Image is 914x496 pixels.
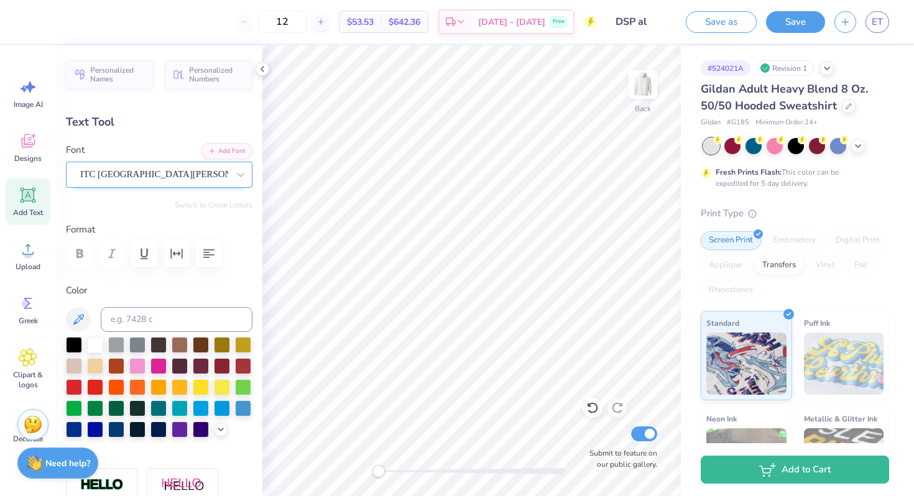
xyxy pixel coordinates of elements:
[706,428,787,490] img: Neon Ink
[701,256,750,275] div: Applique
[686,11,757,33] button: Save as
[701,456,889,484] button: Add to Cart
[701,231,761,250] div: Screen Print
[846,256,875,275] div: Foil
[606,9,667,34] input: Untitled Design
[706,316,739,329] span: Standard
[66,114,252,131] div: Text Tool
[757,60,814,76] div: Revision 1
[175,200,252,210] button: Switch to Greek Letters
[389,16,420,29] span: $642.36
[347,16,374,29] span: $53.53
[701,81,868,113] span: Gildan Adult Heavy Blend 8 Oz. 50/50 Hooded Sweatshirt
[804,428,884,490] img: Metallic & Glitter Ink
[7,370,48,390] span: Clipart & logos
[101,307,252,332] input: e.g. 7428 c
[66,283,252,298] label: Color
[16,262,40,272] span: Upload
[66,223,252,237] label: Format
[866,11,889,33] a: ET
[716,167,869,189] div: This color can be expedited for 5 day delivery.
[66,143,85,157] label: Font
[872,15,883,29] span: ET
[701,281,761,300] div: Rhinestones
[755,117,818,128] span: Minimum Order: 24 +
[804,412,877,425] span: Metallic & Glitter Ink
[808,256,842,275] div: Vinyl
[701,60,750,76] div: # 524021A
[372,465,385,477] div: Accessibility label
[706,333,787,395] img: Standard
[80,478,124,492] img: Stroke
[66,60,154,89] button: Personalized Names
[45,457,90,469] strong: Need help?
[766,11,825,33] button: Save
[765,231,824,250] div: Embroidery
[13,208,43,218] span: Add Text
[701,206,889,221] div: Print Type
[14,99,43,109] span: Image AI
[161,477,205,493] img: Shadow
[630,72,655,97] img: Back
[701,117,721,128] span: Gildan
[828,231,888,250] div: Digital Print
[727,117,749,128] span: # G185
[189,66,245,83] span: Personalized Numbers
[90,66,146,83] span: Personalized Names
[19,316,38,326] span: Greek
[201,143,252,159] button: Add Font
[635,103,651,114] div: Back
[706,412,737,425] span: Neon Ink
[583,448,657,470] label: Submit to feature on our public gallery.
[258,11,307,33] input: – –
[804,333,884,395] img: Puff Ink
[14,154,42,163] span: Designs
[754,256,804,275] div: Transfers
[553,17,565,26] span: Free
[804,316,830,329] span: Puff Ink
[716,167,782,177] strong: Fresh Prints Flash:
[165,60,252,89] button: Personalized Numbers
[13,434,43,444] span: Decorate
[478,16,545,29] span: [DATE] - [DATE]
